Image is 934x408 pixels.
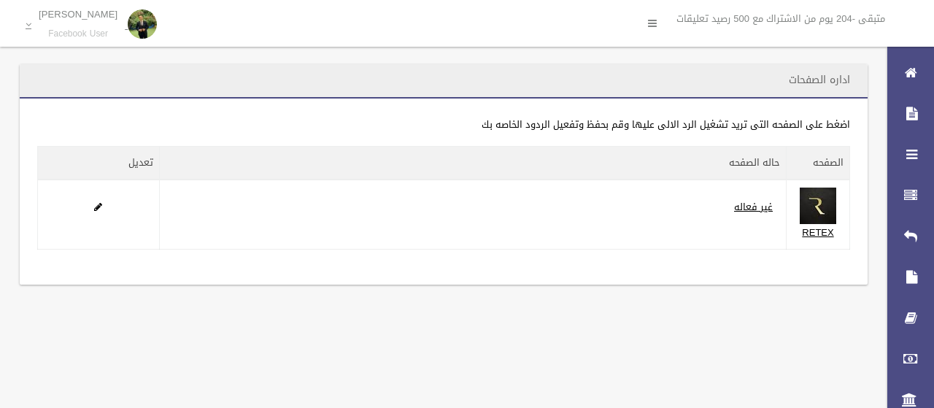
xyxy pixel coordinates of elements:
th: حاله الصفحه [159,147,786,180]
th: الصفحه [787,147,850,180]
img: 447246636_3874633592812425_8207845308464958164_n.jpg [800,188,836,224]
small: Facebook User [39,28,117,39]
th: تعديل [38,147,160,180]
a: Edit [94,198,102,216]
a: RETEX [802,223,833,242]
p: [PERSON_NAME] [39,9,117,20]
div: اضغط على الصفحه التى تريد تشغيل الرد الالى عليها وقم بحفظ وتفعيل الردود الخاصه بك [37,116,850,134]
a: Edit [800,198,836,216]
a: غير فعاله [734,198,773,216]
header: اداره الصفحات [771,66,868,94]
